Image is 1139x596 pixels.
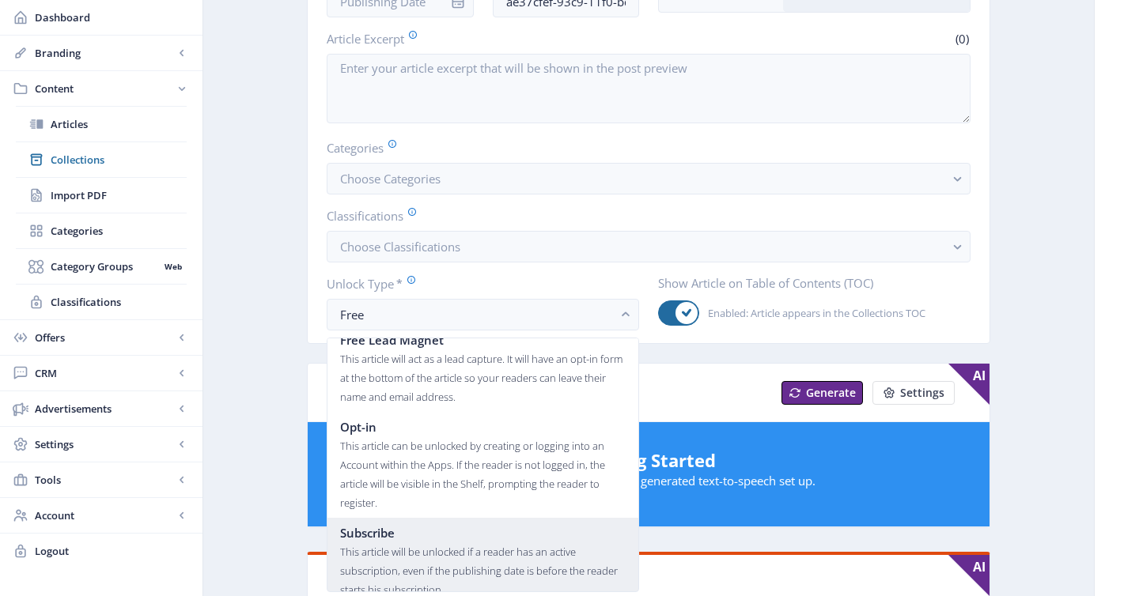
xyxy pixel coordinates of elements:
[658,275,958,291] label: Show Article on Table of Contents (TOC)
[953,31,971,47] span: (0)
[35,45,174,61] span: Branding
[327,30,642,47] label: Article Excerpt
[35,81,174,96] span: Content
[51,187,187,203] span: Import PDF
[340,330,444,349] span: Free Lead Magnet
[51,294,187,310] span: Classifications
[806,387,856,399] span: Generate
[35,543,190,559] span: Logout
[16,107,187,141] a: Articles
[900,387,944,399] span: Settings
[51,116,187,132] span: Articles
[35,436,174,452] span: Settings
[340,436,626,512] div: This article can be unlocked by creating or logging into an Account within the Apps. If the reade...
[35,401,174,417] span: Advertisements
[781,381,863,405] button: Generate
[948,364,990,405] span: AI
[159,258,187,274] nb-badge: Web
[16,213,187,248] a: Categories
[340,171,441,187] span: Choose Categories
[872,381,955,405] button: Settings
[51,258,159,274] span: Category Groups
[16,178,187,213] a: Import PDF
[16,142,187,177] a: Collections
[340,523,395,542] span: Subscribe
[327,139,958,157] label: Categories
[340,417,377,436] span: Opt-in
[340,239,460,255] span: Choose Classifications
[327,163,971,194] button: Choose Categories
[51,152,187,168] span: Collections
[35,472,174,488] span: Tools
[35,9,190,25] span: Dashboard
[327,275,626,292] label: Unlock Type
[699,304,925,323] span: Enabled: Article appears in the Collections TOC
[863,381,955,405] a: New page
[327,299,639,330] button: Free
[772,381,863,405] a: New page
[51,223,187,239] span: Categories
[35,507,174,523] span: Account
[35,330,174,345] span: Offers
[340,349,626,406] div: This article will act as a lead capture. It will have an opt-in form at the bottom of the article...
[307,363,990,528] app-collection-view: Text-to-Speech
[324,473,974,488] p: You currently don't have any generated text-to-speech set up.
[16,249,187,284] a: Category GroupsWeb
[327,207,958,224] label: Classifications
[327,231,971,262] button: Choose Classifications
[340,305,613,324] div: Free
[16,285,187,319] a: Classifications
[324,447,974,473] h5: Getting Started
[35,365,174,381] span: CRM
